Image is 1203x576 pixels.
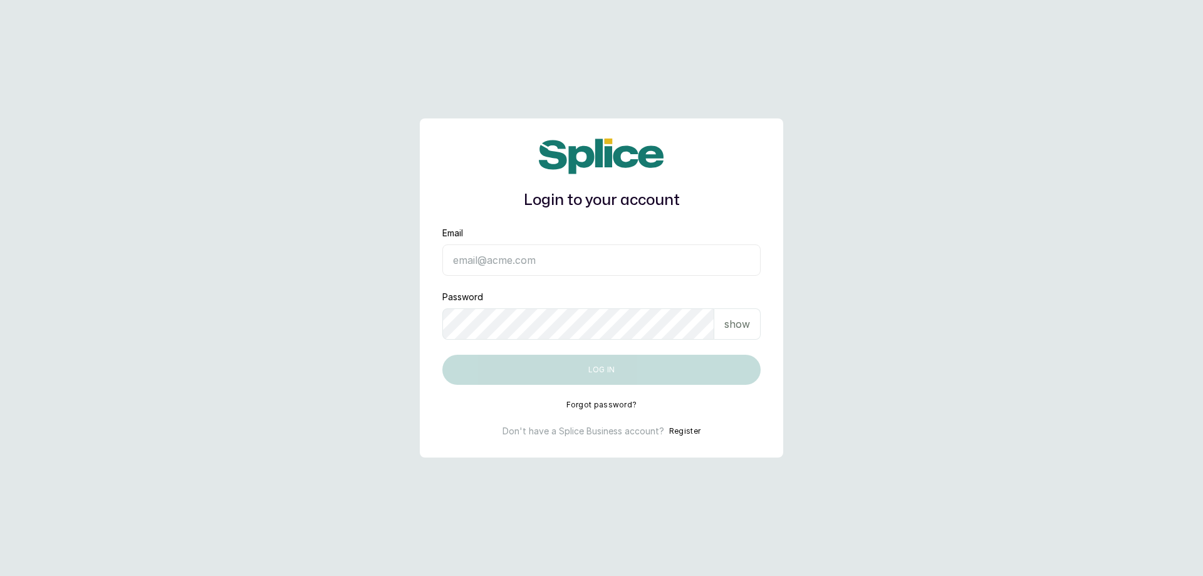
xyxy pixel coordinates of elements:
[442,189,761,212] h1: Login to your account
[566,400,637,410] button: Forgot password?
[669,425,700,437] button: Register
[442,291,483,303] label: Password
[442,227,463,239] label: Email
[442,355,761,385] button: Log in
[724,317,750,332] p: show
[503,425,664,437] p: Don't have a Splice Business account?
[442,244,761,276] input: email@acme.com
